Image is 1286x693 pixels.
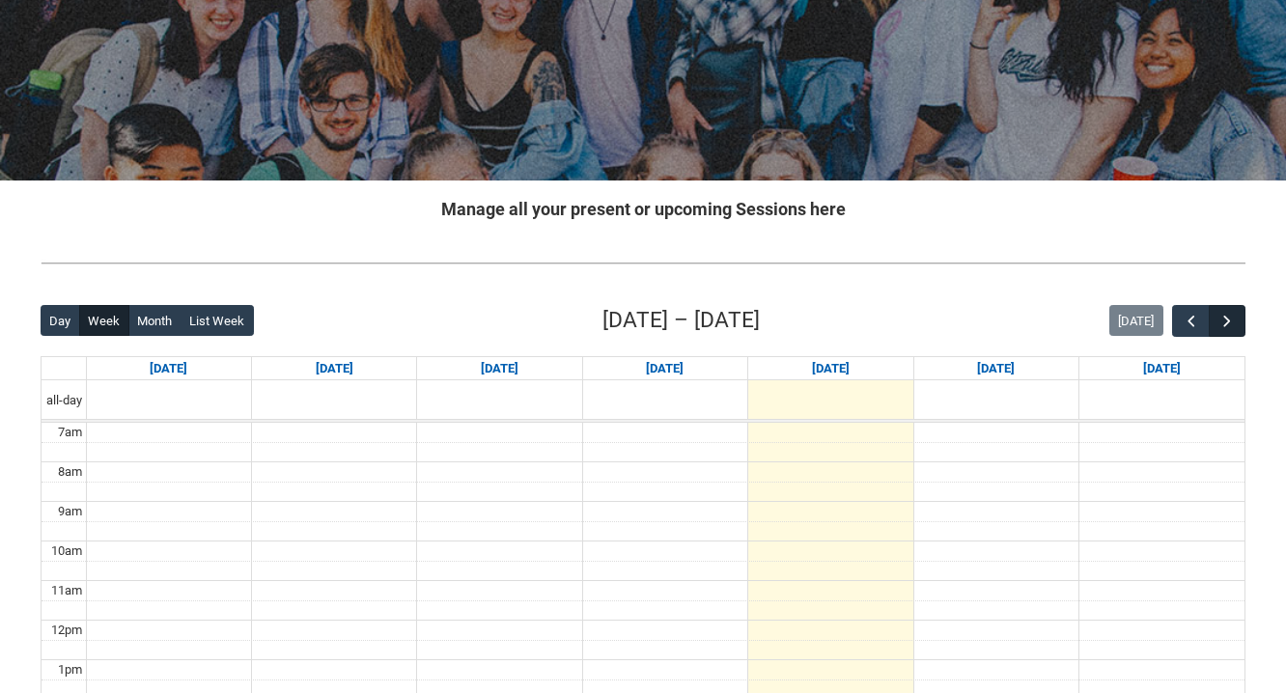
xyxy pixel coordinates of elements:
[79,305,129,336] button: Week
[602,304,760,337] h2: [DATE] – [DATE]
[1109,305,1163,336] button: [DATE]
[47,541,86,561] div: 10am
[973,357,1019,380] a: Go to September 12, 2025
[54,462,86,482] div: 8am
[477,357,522,380] a: Go to September 9, 2025
[642,357,687,380] a: Go to September 10, 2025
[41,196,1245,222] h2: Manage all your present or upcoming Sessions here
[1139,357,1185,380] a: Go to September 13, 2025
[808,357,853,380] a: Go to September 11, 2025
[181,305,254,336] button: List Week
[1172,305,1209,337] button: Previous Week
[54,423,86,442] div: 7am
[42,391,86,410] span: all-day
[41,253,1245,273] img: REDU_GREY_LINE
[54,660,86,679] div: 1pm
[128,305,182,336] button: Month
[146,357,191,380] a: Go to September 7, 2025
[1209,305,1245,337] button: Next Week
[312,357,357,380] a: Go to September 8, 2025
[41,305,80,336] button: Day
[54,502,86,521] div: 9am
[47,581,86,600] div: 11am
[47,621,86,640] div: 12pm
